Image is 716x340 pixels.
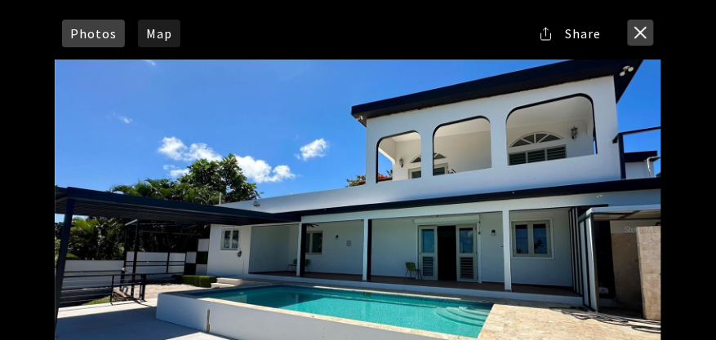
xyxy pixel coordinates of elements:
[566,27,602,40] span: Share
[70,27,117,40] span: Photos
[62,20,125,47] a: Photos
[146,27,172,40] span: Map
[138,20,180,47] a: Map
[628,20,654,46] button: close modal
